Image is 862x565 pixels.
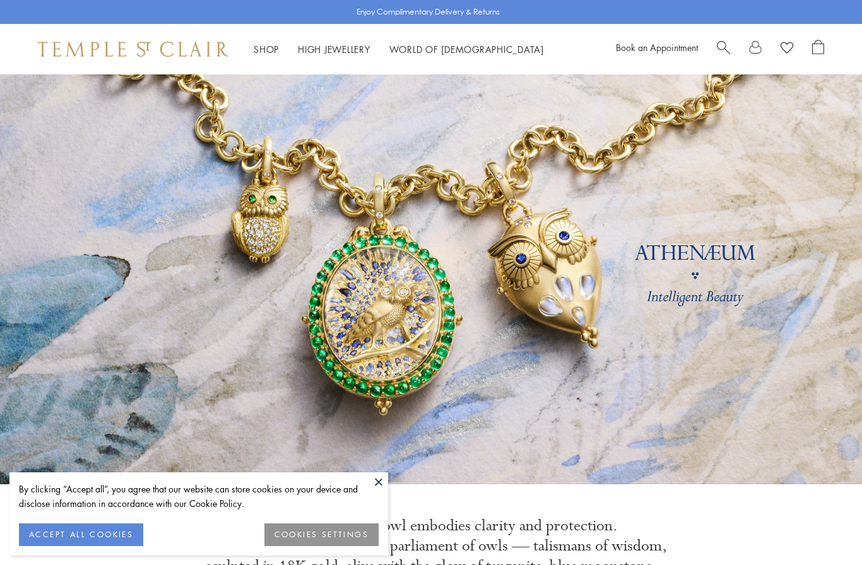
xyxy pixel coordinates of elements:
div: By clicking “Accept all”, you agree that our website can store cookies on your device and disclos... [19,482,379,511]
button: COOKIES SETTINGS [264,523,379,546]
a: High JewelleryHigh Jewellery [298,43,370,55]
img: Temple St. Clair [38,42,228,57]
a: Search [717,40,730,59]
a: Book an Appointment [616,41,698,54]
p: Enjoy Complimentary Delivery & Returns [357,6,500,18]
a: Open Shopping Bag [812,40,824,59]
button: ACCEPT ALL COOKIES [19,523,143,546]
a: ShopShop [254,43,279,55]
nav: Main navigation [254,42,544,57]
a: World of [DEMOGRAPHIC_DATA]World of [DEMOGRAPHIC_DATA] [389,43,544,55]
a: View Wishlist [781,40,793,59]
